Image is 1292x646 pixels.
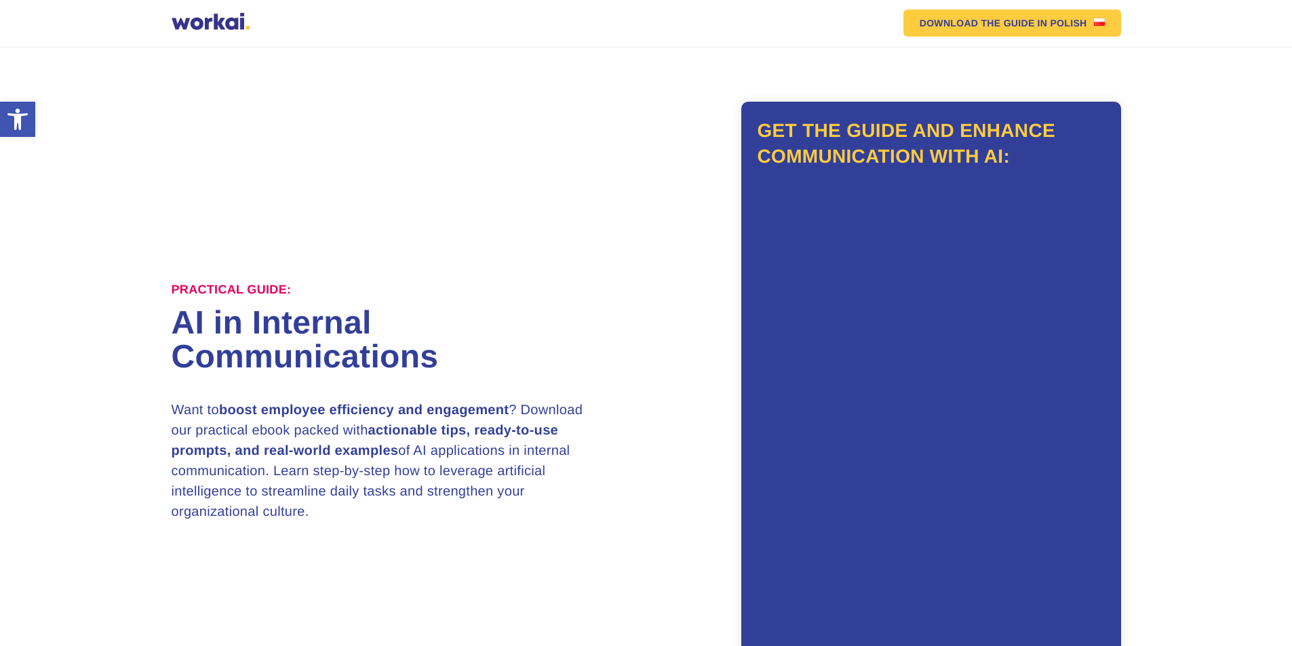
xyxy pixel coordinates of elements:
[758,118,1105,169] h2: Get the guide and enhance communication with AI:
[1094,18,1105,26] img: US flag
[172,400,599,522] h3: Want to ? Download our practical ebook packed with of AI applications in internal communication. ...
[172,283,292,298] label: Practical Guide:
[172,306,646,374] h1: AI in Internal Communications
[219,403,509,418] strong: boost employee efficiency and engagement
[920,18,1035,28] em: DOWNLOAD THE GUIDE
[903,9,1121,37] a: DOWNLOAD THE GUIDEIN POLISHUS flag
[172,423,559,458] strong: actionable tips, ready-to-use prompts, and real-world examples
